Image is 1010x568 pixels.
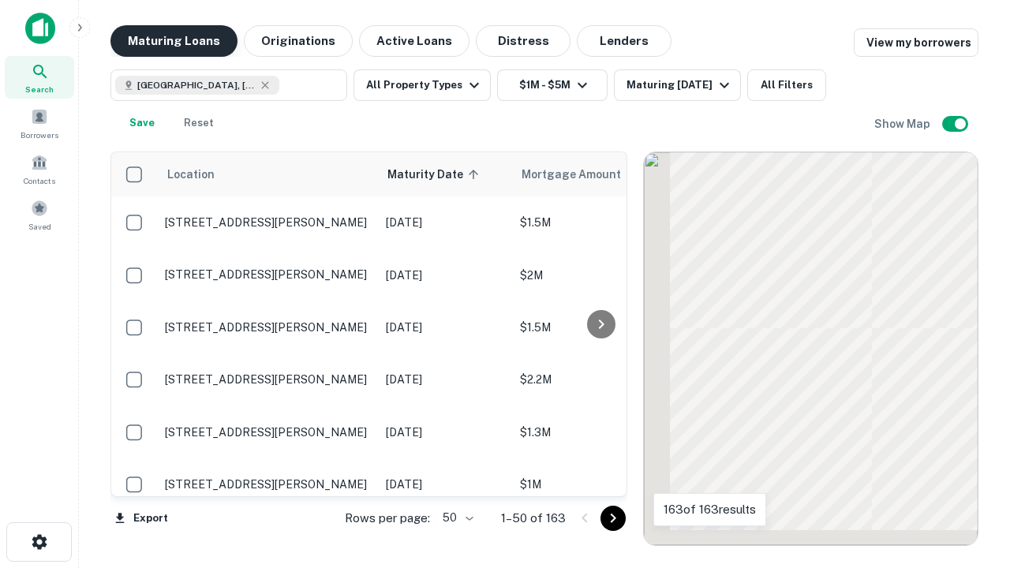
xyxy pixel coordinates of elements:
button: Active Loans [359,25,469,57]
p: [DATE] [386,319,504,336]
p: [STREET_ADDRESS][PERSON_NAME] [165,425,370,439]
p: $1.3M [520,424,678,441]
span: Contacts [24,174,55,187]
p: [STREET_ADDRESS][PERSON_NAME] [165,267,370,282]
p: [STREET_ADDRESS][PERSON_NAME] [165,215,370,230]
span: Mortgage Amount [522,165,642,184]
button: Distress [476,25,570,57]
button: Save your search to get updates of matches that match your search criteria. [117,107,167,139]
button: Go to next page [600,506,626,531]
span: Location [166,165,215,184]
iframe: Chat Widget [931,442,1010,518]
a: Borrowers [5,102,74,144]
th: Mortgage Amount [512,152,686,196]
p: [DATE] [386,214,504,231]
p: 163 of 163 results [664,500,756,519]
button: Originations [244,25,353,57]
p: $1.5M [520,214,678,231]
p: [STREET_ADDRESS][PERSON_NAME] [165,320,370,334]
p: [DATE] [386,267,504,284]
div: 0 0 [644,152,978,545]
p: Rows per page: [345,509,430,528]
button: Maturing Loans [110,25,238,57]
th: Maturity Date [378,152,512,196]
span: Saved [28,220,51,233]
p: $2.2M [520,371,678,388]
p: [STREET_ADDRESS][PERSON_NAME] [165,477,370,491]
p: [STREET_ADDRESS][PERSON_NAME] [165,372,370,387]
span: Maturity Date [387,165,484,184]
button: Maturing [DATE] [614,69,741,101]
img: capitalize-icon.png [25,13,55,44]
p: $1M [520,476,678,493]
button: Export [110,506,172,530]
span: [GEOGRAPHIC_DATA], [GEOGRAPHIC_DATA], [GEOGRAPHIC_DATA] [137,78,256,92]
p: [DATE] [386,476,504,493]
span: Borrowers [21,129,58,141]
a: Contacts [5,148,74,190]
p: [DATE] [386,424,504,441]
th: Location [157,152,378,196]
a: Search [5,56,74,99]
button: $1M - $5M [497,69,608,101]
button: Lenders [577,25,671,57]
div: Maturing [DATE] [627,76,734,95]
a: View my borrowers [854,28,978,57]
button: All Filters [747,69,826,101]
button: Reset [174,107,224,139]
p: $1.5M [520,319,678,336]
span: Search [25,83,54,95]
a: Saved [5,193,74,236]
p: 1–50 of 163 [501,509,566,528]
p: [DATE] [386,371,504,388]
button: All Property Types [353,69,491,101]
p: $2M [520,267,678,284]
h6: Show Map [874,115,933,133]
div: 50 [436,506,476,529]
